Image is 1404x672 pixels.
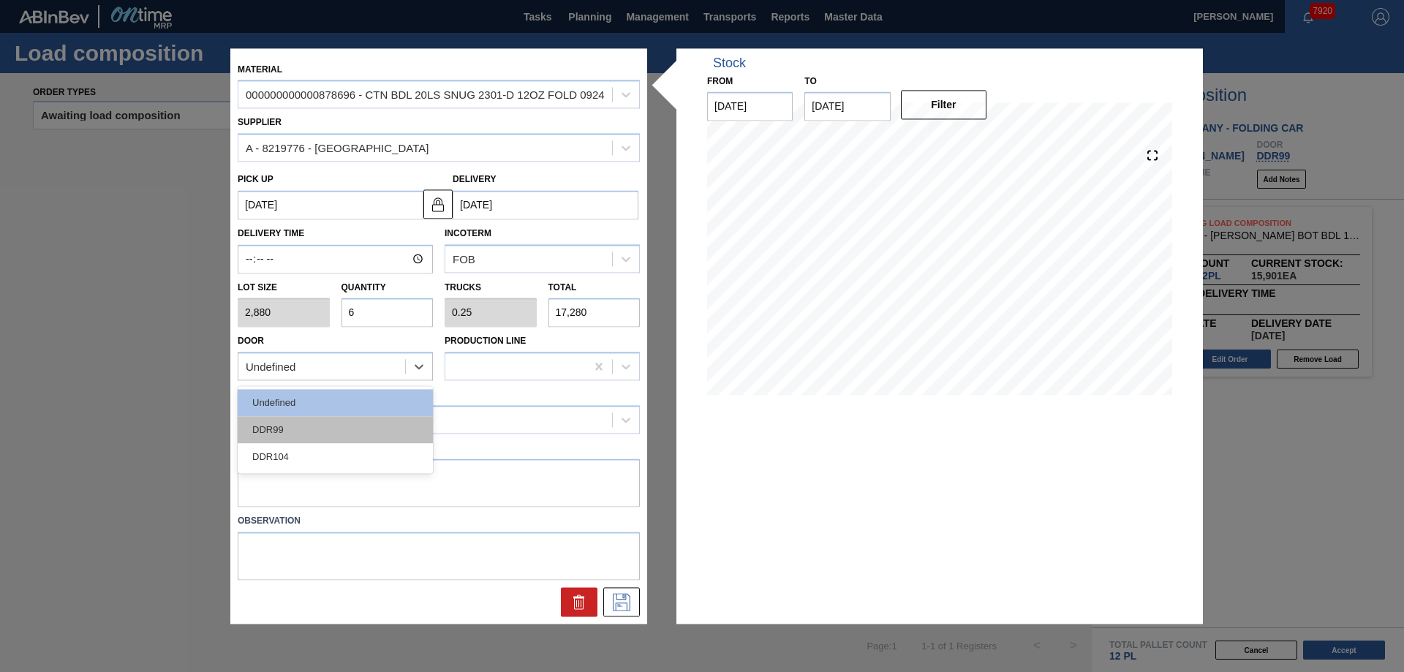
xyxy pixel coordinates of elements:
[238,510,640,532] label: Observation
[238,444,433,471] div: DDR104
[429,196,447,214] img: locked
[238,223,433,244] label: Delivery Time
[707,76,733,86] label: From
[423,190,453,219] button: locked
[561,587,597,616] div: Delete Suggestion
[246,88,605,101] div: 000000000000878696 - CTN BDL 20LS SNUG 2301-D 12OZ FOLD 0924
[707,92,793,121] input: mm/dd/yyyy
[453,175,497,185] label: Delivery
[804,76,816,86] label: to
[246,142,429,154] div: A - 8219776 - [GEOGRAPHIC_DATA]
[445,282,481,292] label: Trucks
[548,282,577,292] label: Total
[341,282,386,292] label: Quantity
[238,390,433,417] div: Undefined
[453,253,475,265] div: FOB
[238,190,423,219] input: mm/dd/yyyy
[453,190,638,219] input: mm/dd/yyyy
[804,92,890,121] input: mm/dd/yyyy
[238,118,282,128] label: Supplier
[238,417,433,444] div: DDR99
[603,587,640,616] div: Save Suggestion
[246,360,295,373] div: Undefined
[238,64,282,75] label: Material
[445,336,526,347] label: Production Line
[445,228,491,238] label: Incoterm
[238,437,640,458] label: Comments
[238,175,273,185] label: Pick up
[713,56,746,71] div: Stock
[901,91,986,120] button: Filter
[238,277,330,298] label: Lot size
[238,336,264,347] label: Door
